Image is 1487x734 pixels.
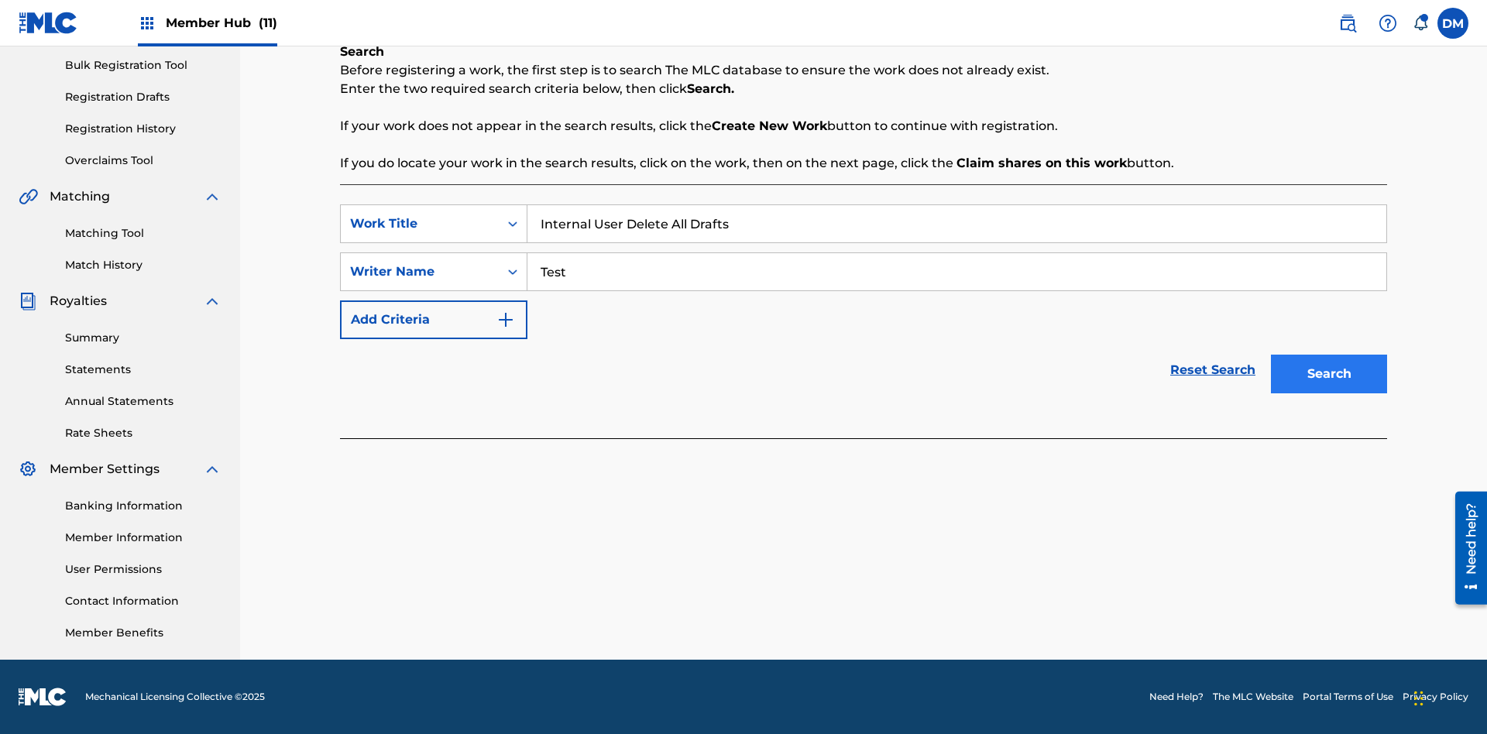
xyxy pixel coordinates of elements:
[1379,14,1397,33] img: help
[1303,690,1393,704] a: Portal Terms of Use
[65,530,222,546] a: Member Information
[1437,8,1468,39] div: User Menu
[1271,355,1387,393] button: Search
[19,292,37,310] img: Royalties
[1332,8,1363,39] a: Public Search
[203,460,222,478] img: expand
[1414,675,1423,722] div: Drag
[1410,660,1487,734] iframe: Chat Widget
[65,121,222,137] a: Registration History
[50,292,107,310] span: Royalties
[65,425,222,441] a: Rate Sheets
[956,156,1127,170] strong: Claim shares on this work
[50,460,160,478] span: Member Settings
[340,154,1387,173] p: If you do locate your work in the search results, click on the work, then on the next page, click...
[85,690,265,704] span: Mechanical Licensing Collective © 2025
[19,187,38,206] img: Matching
[19,460,37,478] img: Member Settings
[166,14,277,32] span: Member Hub
[1162,353,1263,387] a: Reset Search
[65,225,222,242] a: Matching Tool
[65,57,222,74] a: Bulk Registration Tool
[1413,15,1428,31] div: Notifications
[19,12,78,34] img: MLC Logo
[712,118,827,133] strong: Create New Work
[138,14,156,33] img: Top Rightsholders
[1338,14,1357,33] img: search
[1444,485,1487,612] iframe: Resource Center
[1372,8,1403,39] div: Help
[65,625,222,641] a: Member Benefits
[65,89,222,105] a: Registration Drafts
[65,257,222,273] a: Match History
[65,362,222,378] a: Statements
[687,81,734,96] strong: Search.
[65,393,222,410] a: Annual Statements
[340,117,1387,135] p: If your work does not appear in the search results, click the button to continue with registration.
[350,262,489,281] div: Writer Name
[19,688,67,706] img: logo
[350,214,489,233] div: Work Title
[50,187,110,206] span: Matching
[65,561,222,578] a: User Permissions
[340,44,384,59] b: Search
[340,204,1387,401] form: Search Form
[496,310,515,329] img: 9d2ae6d4665cec9f34b9.svg
[340,80,1387,98] p: Enter the two required search criteria below, then click
[1149,690,1204,704] a: Need Help?
[65,498,222,514] a: Banking Information
[1213,690,1293,704] a: The MLC Website
[340,61,1387,80] p: Before registering a work, the first step is to search The MLC database to ensure the work does n...
[340,300,527,339] button: Add Criteria
[203,292,222,310] img: expand
[203,187,222,206] img: expand
[1403,690,1468,704] a: Privacy Policy
[65,153,222,169] a: Overclaims Tool
[65,330,222,346] a: Summary
[259,15,277,30] span: (11)
[65,593,222,609] a: Contact Information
